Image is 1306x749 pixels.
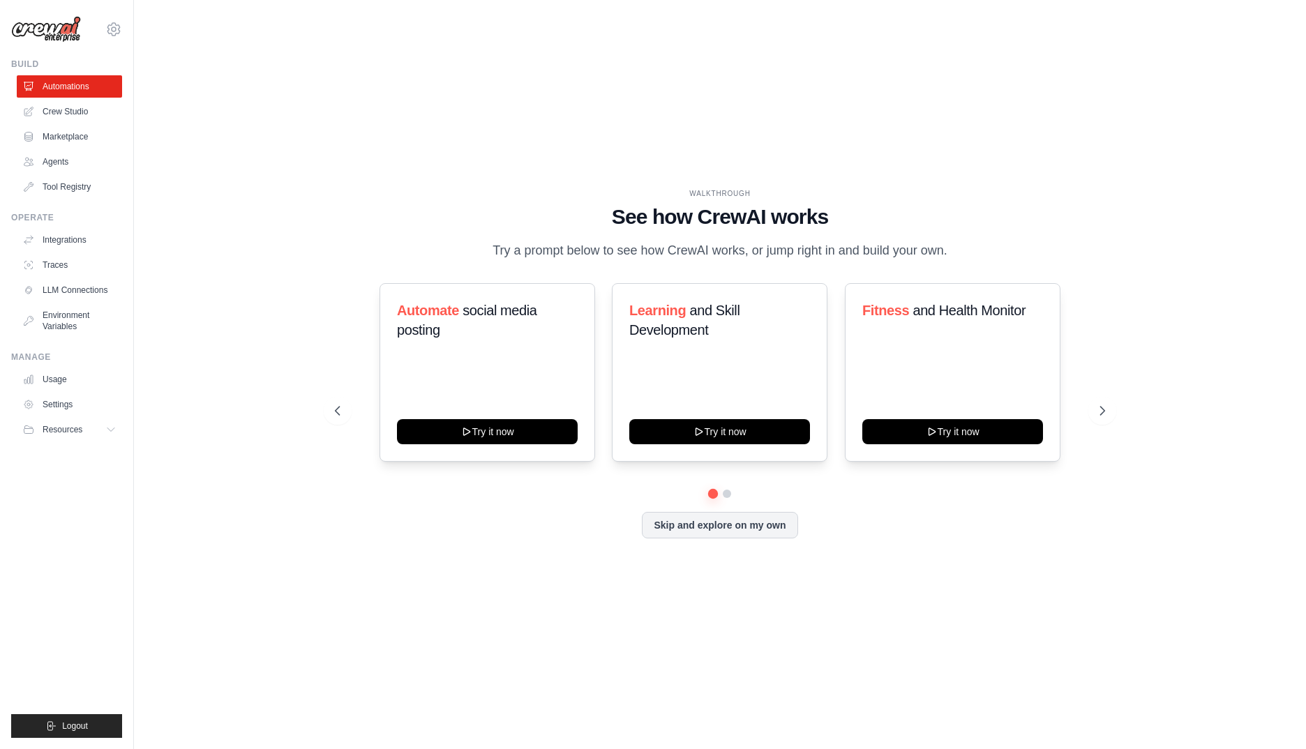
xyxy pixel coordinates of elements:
button: Try it now [397,419,578,444]
button: Resources [17,418,122,441]
a: Automations [17,75,122,98]
a: Environment Variables [17,304,122,338]
a: Agents [17,151,122,173]
span: Logout [62,720,88,732]
h1: See how CrewAI works [335,204,1105,229]
span: social media posting [397,303,537,338]
button: Try it now [629,419,810,444]
a: Settings [17,393,122,416]
iframe: Chat Widget [1236,682,1306,749]
span: Resources [43,424,82,435]
a: Crew Studio [17,100,122,123]
a: Marketplace [17,126,122,148]
button: Skip and explore on my own [642,512,797,538]
a: LLM Connections [17,279,122,301]
img: Logo [11,16,81,43]
span: Fitness [862,303,909,318]
span: and Health Monitor [913,303,1026,318]
div: Operate [11,212,122,223]
button: Logout [11,714,122,738]
div: Manage [11,351,122,363]
a: Usage [17,368,122,391]
a: Integrations [17,229,122,251]
div: Build [11,59,122,70]
a: Tool Registry [17,176,122,198]
a: Traces [17,254,122,276]
div: Chat-Widget [1236,682,1306,749]
button: Try it now [862,419,1043,444]
span: Automate [397,303,459,318]
div: WALKTHROUGH [335,188,1105,199]
p: Try a prompt below to see how CrewAI works, or jump right in and build your own. [486,241,954,261]
span: Learning [629,303,686,318]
